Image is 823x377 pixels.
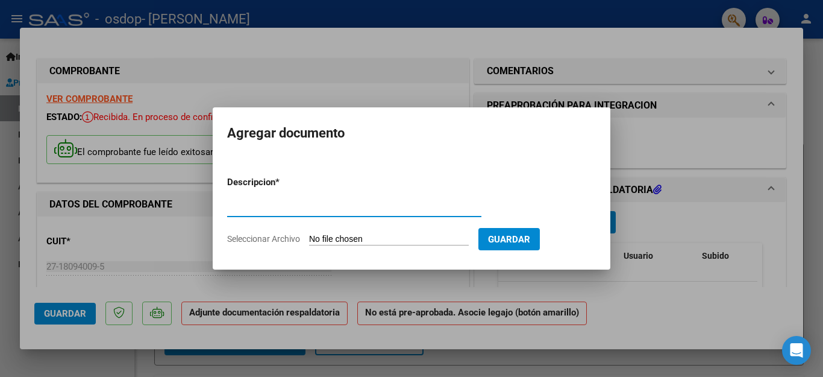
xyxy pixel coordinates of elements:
button: Guardar [478,228,540,250]
p: Descripcion [227,176,338,189]
span: Seleccionar Archivo [227,234,300,244]
h2: Agregar documento [227,122,596,145]
div: Open Intercom Messenger [782,336,811,365]
span: Guardar [488,234,530,245]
